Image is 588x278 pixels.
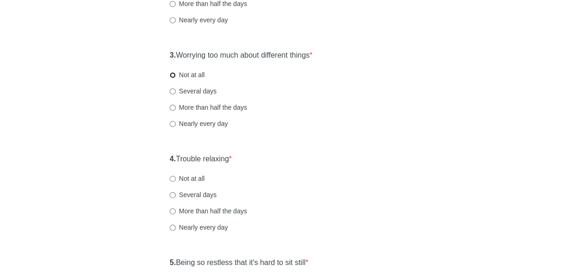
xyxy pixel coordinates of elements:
input: Nearly every day [170,225,176,231]
label: Several days [170,190,217,199]
input: Nearly every day [170,121,176,127]
label: More than half the days [170,103,247,112]
label: Being so restless that it's hard to sit still [170,258,308,268]
label: Nearly every day [170,223,228,232]
label: Trouble relaxing [170,154,232,165]
input: Several days [170,192,176,198]
strong: 3. [170,51,176,59]
label: Nearly every day [170,119,228,128]
label: Not at all [170,174,205,183]
label: Several days [170,86,217,96]
label: Worrying too much about different things [170,50,312,61]
label: Not at all [170,70,205,79]
input: Several days [170,88,176,94]
strong: 5. [170,258,176,266]
label: More than half the days [170,206,247,216]
strong: 4. [170,155,176,163]
input: Not at all [170,72,176,78]
label: Nearly every day [170,15,228,25]
input: More than half the days [170,208,176,214]
input: More than half the days [170,1,176,7]
input: Nearly every day [170,17,176,23]
input: Not at all [170,176,176,182]
input: More than half the days [170,105,176,111]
